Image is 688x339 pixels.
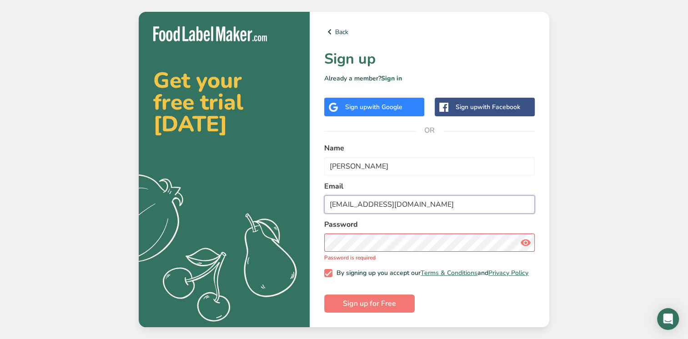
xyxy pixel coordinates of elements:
a: Terms & Conditions [421,269,477,277]
button: Sign up for Free [324,294,415,313]
span: By signing up you accept our and [332,269,529,277]
div: Sign up [456,102,520,112]
div: Open Intercom Messenger [657,308,679,330]
span: with Facebook [477,103,520,111]
div: Sign up [345,102,402,112]
label: Name [324,143,535,154]
img: Food Label Maker [153,26,267,41]
span: OR [416,117,443,144]
a: Sign in [381,74,402,83]
input: John Doe [324,157,535,175]
p: Already a member? [324,74,535,83]
span: Sign up for Free [343,298,396,309]
h2: Get your free trial [DATE] [153,70,295,135]
p: Password is required [324,254,535,262]
span: with Google [367,103,402,111]
a: Privacy Policy [488,269,528,277]
label: Email [324,181,535,192]
h1: Sign up [324,48,535,70]
input: email@example.com [324,195,535,214]
label: Password [324,219,535,230]
a: Back [324,26,535,37]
